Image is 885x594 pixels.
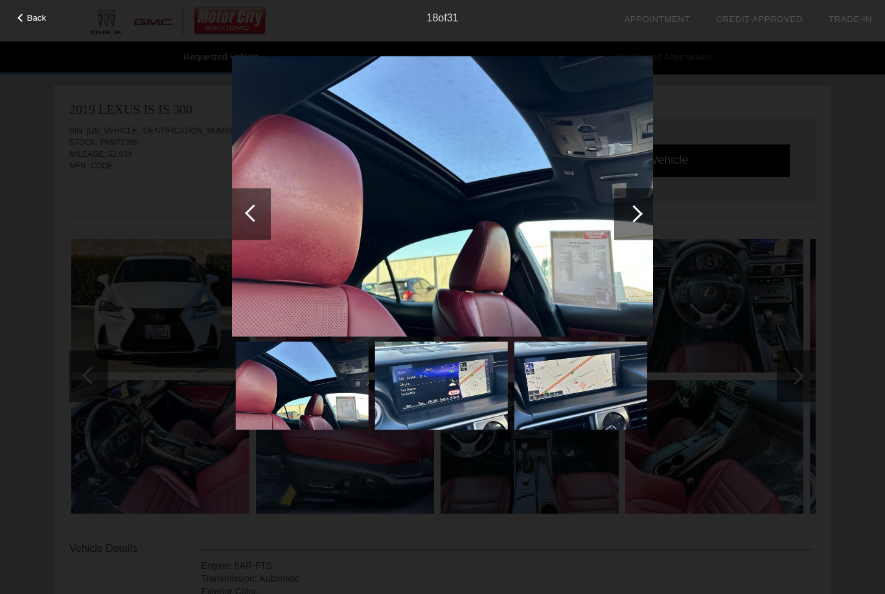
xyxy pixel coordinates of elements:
span: 31 [447,12,459,23]
img: 87cefdcb2318b6650e5dbf9b29046a92x.jpg [375,341,508,430]
span: Back [27,13,47,23]
img: 14432b42d738ba8412dbc283a2a15093x.jpg [514,341,647,430]
a: Appointment [624,14,690,24]
img: 1237f2b1ee5a350bb4e16b1510134adax.jpg [232,56,653,336]
img: 1237f2b1ee5a350bb4e16b1510134adax.jpg [236,341,369,430]
a: Credit Approved [716,14,803,24]
a: Trade-In [829,14,872,24]
span: 18 [427,12,439,23]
